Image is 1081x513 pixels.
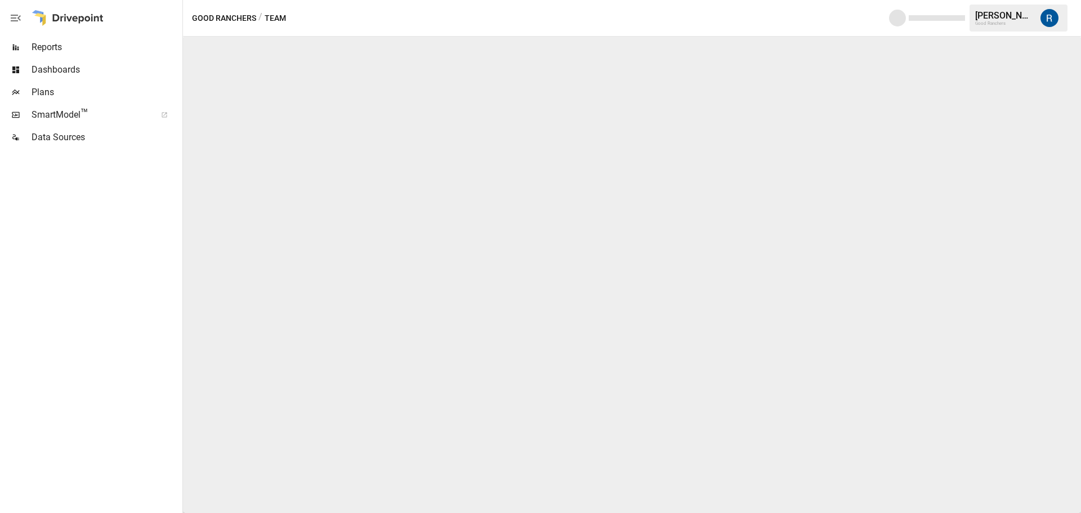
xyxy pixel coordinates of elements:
[32,108,149,122] span: SmartModel
[32,131,180,144] span: Data Sources
[1040,9,1058,27] img: Roman Romero
[975,21,1034,26] div: Good Ranchers
[32,41,180,54] span: Reports
[975,10,1034,21] div: [PERSON_NAME]
[1034,2,1065,34] button: Roman Romero
[258,11,262,25] div: /
[192,11,256,25] button: Good Ranchers
[32,86,180,99] span: Plans
[32,63,180,77] span: Dashboards
[81,106,88,121] span: ™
